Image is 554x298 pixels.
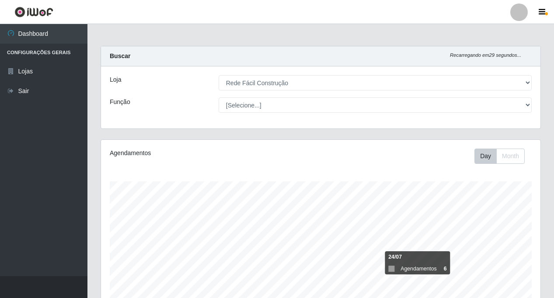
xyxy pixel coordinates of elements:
[474,149,525,164] div: First group
[450,52,521,58] i: Recarregando em 29 segundos...
[110,149,278,158] div: Agendamentos
[474,149,497,164] button: Day
[110,75,121,84] label: Loja
[496,149,525,164] button: Month
[474,149,532,164] div: Toolbar with button groups
[110,97,130,107] label: Função
[110,52,130,59] strong: Buscar
[14,7,53,17] img: CoreUI Logo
